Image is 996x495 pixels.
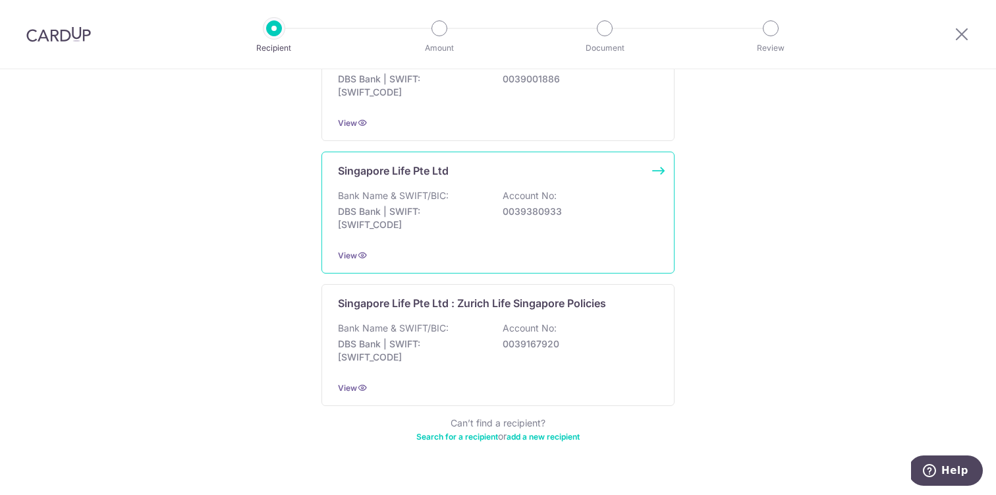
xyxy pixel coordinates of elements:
[338,337,485,364] p: DBS Bank | SWIFT: [SWIFT_CODE]
[26,26,91,42] img: CardUp
[556,42,653,55] p: Document
[722,42,819,55] p: Review
[338,189,449,202] p: Bank Name & SWIFT/BIC:
[338,383,357,393] a: View
[338,118,357,128] a: View
[416,432,498,442] a: Search for a recipient
[503,205,650,218] p: 0039380933
[225,42,323,55] p: Recipient
[911,455,983,488] iframe: Opens a widget where you can find more information
[503,73,650,86] p: 0039001886
[321,417,675,443] div: Can’t find a recipient? or
[507,432,580,442] a: add a new recipient
[338,73,485,99] p: DBS Bank | SWIFT: [SWIFT_CODE]
[338,163,449,179] p: Singapore Life Pte Ltd
[338,322,449,335] p: Bank Name & SWIFT/BIC:
[391,42,488,55] p: Amount
[338,295,606,311] p: Singapore Life Pte Ltd : Zurich Life Singapore Policies
[503,322,557,335] p: Account No:
[503,189,557,202] p: Account No:
[338,205,485,231] p: DBS Bank | SWIFT: [SWIFT_CODE]
[503,337,650,351] p: 0039167920
[338,250,357,260] a: View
